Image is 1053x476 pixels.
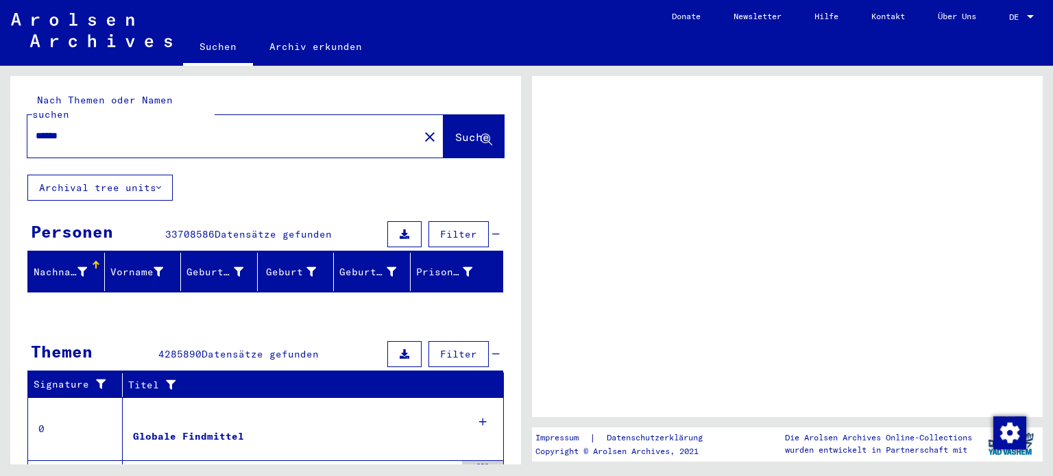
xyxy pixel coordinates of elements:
button: Filter [428,341,489,367]
div: Vorname [110,261,181,283]
img: Arolsen_neg.svg [11,13,172,47]
mat-header-cell: Prisoner # [411,253,503,291]
mat-icon: close [422,129,438,145]
a: Datenschutzerklärung [596,431,719,445]
div: 350 [462,461,503,475]
p: wurden entwickelt in Partnerschaft mit [785,444,972,456]
div: Geburtsdatum [339,261,413,283]
button: Clear [416,123,444,150]
img: Zustimmung ändern [993,416,1026,449]
div: Geburt‏ [263,265,317,279]
div: Nachname [34,265,87,279]
div: Geburt‏ [263,261,334,283]
div: Geburtsname [186,261,261,283]
span: 33708586 [165,228,215,240]
mat-header-cell: Geburtsname [181,253,258,291]
p: Copyright © Arolsen Archives, 2021 [535,445,719,458]
img: yv_logo.png [985,427,1037,461]
div: Zustimmung ändern [993,416,1026,449]
div: Geburtsdatum [339,265,396,279]
div: Vorname [110,265,164,279]
mat-header-cell: Nachname [28,253,105,291]
div: Geburtsname [186,265,243,279]
td: 0 [28,397,123,460]
span: Filter [440,348,477,360]
div: Personen [31,219,113,244]
div: Globale Findmittel [133,429,244,444]
a: Archiv erkunden [253,30,378,63]
div: | [535,431,719,445]
mat-header-cell: Vorname [105,253,182,291]
div: Themen [31,339,93,364]
div: Titel [128,374,490,396]
a: Impressum [535,431,590,445]
span: Filter [440,228,477,240]
mat-label: Nach Themen oder Namen suchen [32,94,173,121]
span: 4285890 [158,348,202,360]
div: Titel [128,378,476,392]
div: Signature [34,374,125,396]
span: Datensätze gefunden [202,348,319,360]
button: Archival tree units [27,175,173,201]
button: Filter [428,221,489,247]
mat-header-cell: Geburtsdatum [334,253,411,291]
mat-header-cell: Geburt‏ [258,253,335,291]
a: Suchen [183,30,253,66]
div: Nachname [34,261,104,283]
div: Prisoner # [416,265,473,279]
span: Datensätze gefunden [215,228,332,240]
span: DE [1009,12,1024,22]
div: Prisoner # [416,261,490,283]
button: Suche [444,115,504,158]
div: Signature [34,377,112,392]
span: Suche [455,130,489,144]
p: Die Arolsen Archives Online-Collections [785,431,972,444]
